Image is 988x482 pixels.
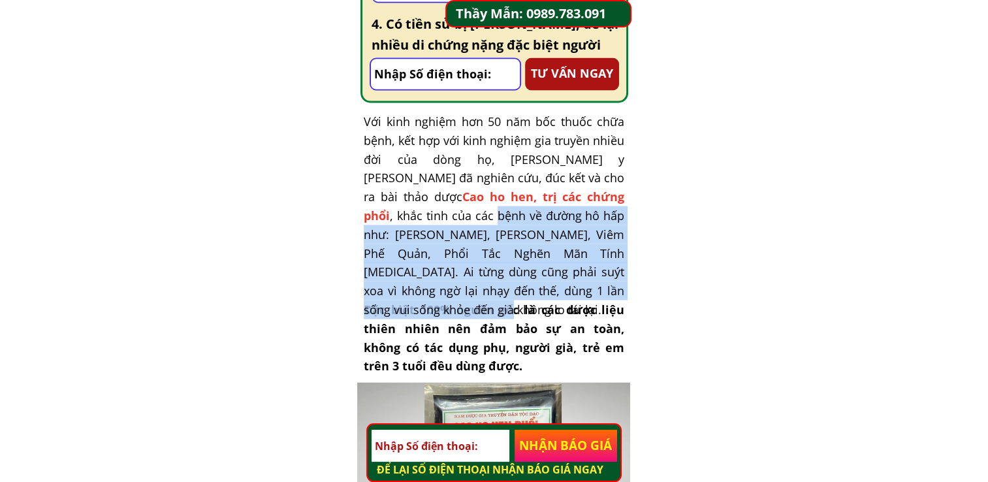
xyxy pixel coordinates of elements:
[456,3,626,24] a: Thầy Mẫn: 0989.783.091
[372,430,509,462] input: Nhập Số điện thoại:
[364,188,624,223] span: Cao ho hen, trị các chứng phổi
[515,430,618,462] p: NHẬN BÁO GIÁ
[364,112,624,319] div: Với kinh nghiệm hơn 50 năm bốc thuốc chữa bệnh, kết hợp với kinh nghiệm gia truyền nhiều đời của ...
[525,57,619,90] p: TƯ VẤN NGAY
[371,59,520,89] input: Nhập Số điện thoại:
[377,462,617,479] h3: ĐỂ LẠI SỐ ĐIỆN THOẠI NHẬN BÁO GIÁ NGAY
[372,14,621,76] h3: 4. Có tiền sử bị [PERSON_NAME], để lại nhiều di chứng nặng đặc biệt người cao tuổi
